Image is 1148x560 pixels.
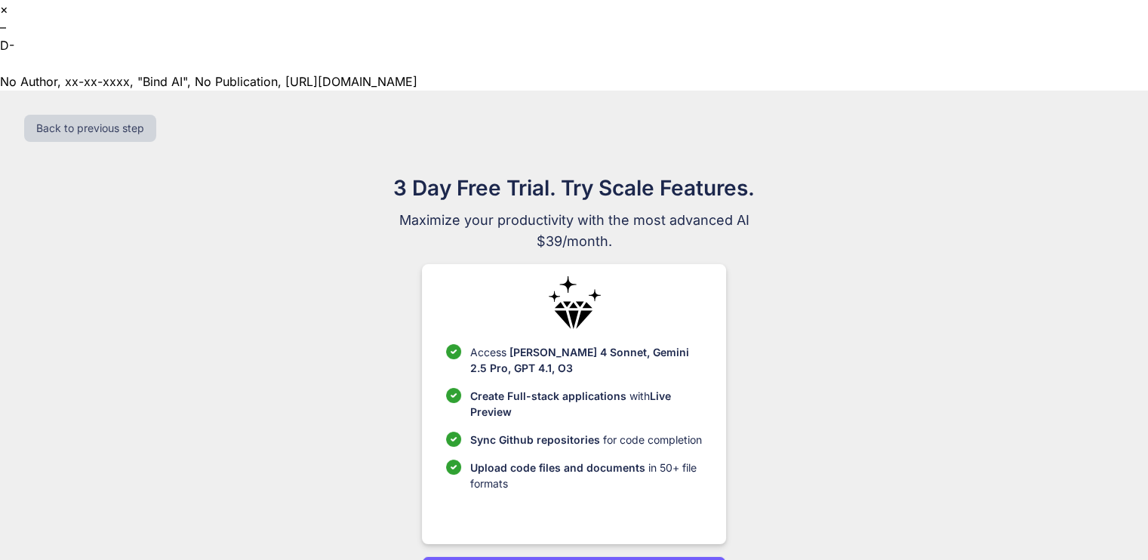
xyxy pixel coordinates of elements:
button: Back to previous step [24,115,156,142]
img: checklist [446,432,461,447]
img: checklist [446,460,461,475]
span: Upload code files and documents [470,461,645,474]
span: [PERSON_NAME] 4 Sonnet, Gemini 2.5 Pro, GPT 4.1, O3 [470,346,689,374]
h1: 3 Day Free Trial. Try Scale Features. [321,172,828,204]
img: checklist [446,344,461,359]
span: Maximize your productivity with the most advanced AI [321,210,828,231]
p: with [470,388,702,420]
span: Create Full-stack applications [470,389,629,402]
p: for code completion [470,432,702,448]
p: Access [470,344,702,376]
span: Sync Github repositories [470,433,600,446]
p: in 50+ file formats [470,460,702,491]
img: checklist [446,388,461,403]
span: $39/month. [321,231,828,252]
